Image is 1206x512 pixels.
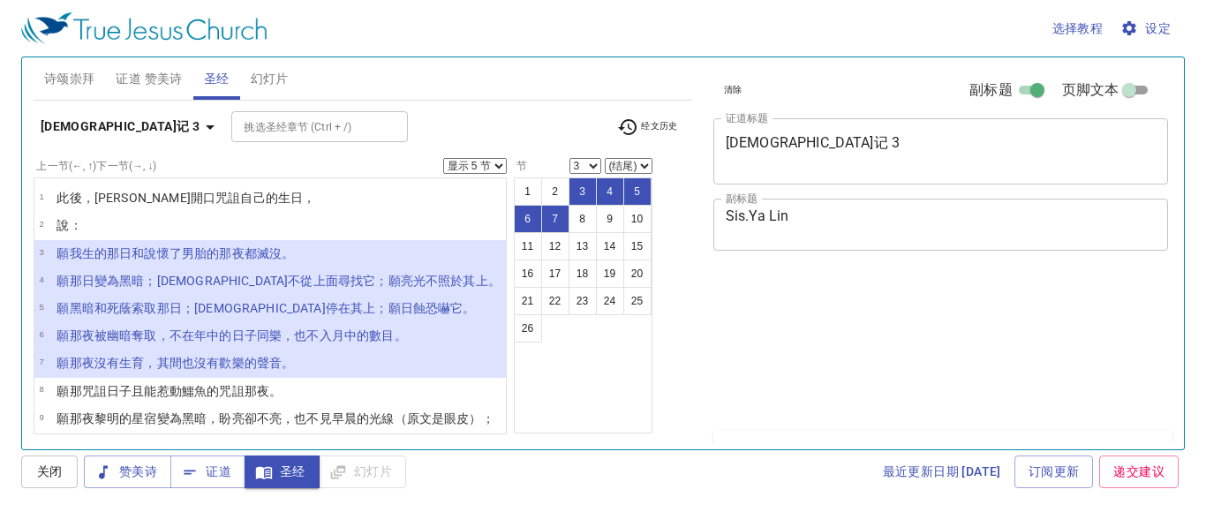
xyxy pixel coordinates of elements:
wh1204: 它。 [450,301,475,315]
span: 1 [39,192,43,201]
a: 订阅更新 [1014,456,1094,488]
wh3947: ，不在年 [157,328,407,343]
button: 3 [569,177,597,206]
wh433: 不從上面 [288,274,501,288]
p: 說： [57,216,81,234]
wh5344: 那夜。 [245,384,282,398]
wh6757: 索取 [132,301,475,315]
wh7931: 在其上；願日 [338,301,476,315]
button: 6 [514,205,542,233]
wh935: 月 [332,328,407,343]
button: 17 [541,260,569,288]
wh7200: 早晨 [332,411,494,425]
button: 11 [514,232,542,260]
span: 赞美诗 [98,461,157,483]
wh2822: 和死蔭 [94,301,476,315]
wh2822: ；[DEMOGRAPHIC_DATA] [144,274,500,288]
a: 最近更新日期 [DATE] [876,456,1008,488]
button: 23 [569,287,597,315]
wh3882: 的咒詛 [207,384,282,398]
span: 选择教程 [1052,18,1104,40]
wh3915: 都滅沒 [245,246,295,260]
wh4605: 尋找 [338,274,501,288]
p: 願那夜 [57,354,294,372]
button: 4 [596,177,624,206]
span: 订阅更新 [1029,461,1080,483]
span: 圣经 [204,68,230,90]
button: 证道 [170,456,245,488]
button: 赞美诗 [84,456,171,488]
span: 最近更新日期 [DATE] [883,461,1001,483]
span: 2 [39,219,43,229]
wh3391: 中的數目 [344,328,407,343]
wh5105: 不照 [426,274,501,288]
wh3117: 變為黑暗 [94,274,501,288]
wh3556: 變為黑暗 [157,411,494,425]
wh1397: 的那夜 [207,246,294,260]
wh216: 卻不亮，也不見 [245,411,494,425]
button: 10 [623,205,652,233]
button: 9 [596,205,624,233]
wh559: 懷了 [157,246,295,260]
span: 经文历史 [617,117,678,138]
button: 14 [596,232,624,260]
wh3117: 且能惹動 [132,384,282,398]
wh3205: 的那日 [94,246,294,260]
button: 21 [514,287,542,315]
span: 幻灯片 [251,68,289,90]
button: 经文历史 [607,114,689,140]
span: 页脚文本 [1062,79,1119,101]
wh652: 奪取 [132,328,406,343]
p: 願那夜 [57,327,406,344]
wh5782: 鱷魚 [182,384,282,398]
button: 16 [514,260,542,288]
span: 圣经 [259,461,305,483]
iframe: from-child [706,269,1080,423]
wh6310: 咒詛 [215,191,315,205]
span: 副标题 [969,79,1012,101]
button: 7 [541,205,569,233]
span: 证道 赞美诗 [116,68,182,90]
wh935: 歡樂的聲音 [219,356,294,370]
wh3650: 恐嚇 [426,301,476,315]
wh3117: ， [303,191,315,205]
wh7043: 自己的生日 [240,191,315,205]
span: 6 [39,329,43,339]
button: 清除 [713,79,753,101]
button: 1 [514,177,542,206]
wh310: ，[PERSON_NAME] [82,191,316,205]
img: True Jesus Church [21,12,267,44]
span: 诗颂崇拜 [44,68,95,90]
span: 设定 [1124,18,1171,40]
a: 递交建议 [1099,456,1179,488]
button: 18 [569,260,597,288]
wh347: 開 [191,191,316,205]
button: 设定 [1117,12,1178,45]
p: 願黑暗 [57,299,475,317]
wh7837: 的光線 [357,411,494,425]
span: 递交建议 [1113,461,1165,483]
b: [DEMOGRAPHIC_DATA]记 3 [41,116,200,138]
wh1875: 它；願亮光 [363,274,501,288]
wh2029: 男胎 [182,246,294,260]
button: 选择教程 [1045,12,1111,45]
textarea: [DEMOGRAPHIC_DATA]记 3 [726,134,1157,168]
button: 20 [623,260,652,288]
button: 5 [623,177,652,206]
wh7445: 。 [282,356,294,370]
button: [DEMOGRAPHIC_DATA]记 3 [34,110,228,143]
wh6960: 亮 [232,411,494,425]
wh6079: （原文是眼皮）； [395,411,494,425]
label: 上一节 (←, ↑) 下一节 (→, ↓) [36,161,156,171]
wh3117: 和說 [132,246,294,260]
p: 願那日 [57,272,501,290]
p: 願那咒詛 [57,382,282,400]
wh3117: 同樂 [257,328,407,343]
span: 8 [39,384,43,394]
p: 願我生 [57,245,294,262]
div: 所有证道(0) [713,430,1172,488]
span: 3 [39,247,43,257]
span: 清除 [724,82,742,98]
button: 关闭 [21,456,78,488]
button: 26 [514,314,542,343]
